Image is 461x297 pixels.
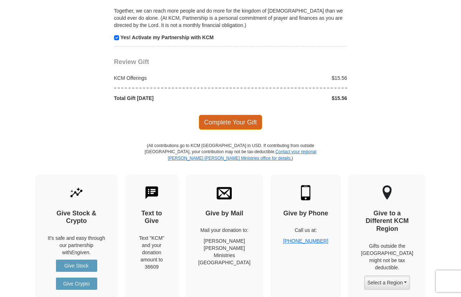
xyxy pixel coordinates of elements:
[361,242,413,271] p: Gifts outside the [GEOGRAPHIC_DATA] might not be tax deductible.
[283,238,328,244] a: [PHONE_NUMBER]
[283,227,328,234] p: Call us at:
[283,210,328,218] h4: Give by Phone
[114,7,347,29] p: Together, we can reach more people and do more for the kingdom of [DEMOGRAPHIC_DATA] than we coul...
[217,185,232,200] img: envelope.svg
[198,237,251,266] p: [PERSON_NAME] [PERSON_NAME] Ministries [GEOGRAPHIC_DATA]
[138,234,166,270] div: Text "KCM" and your donation amount to 36609
[382,185,392,200] img: other-region
[120,35,213,40] strong: Yes! Activate my Partnership with KCM
[114,58,149,65] span: Review Gift
[231,74,351,82] div: $15.56
[144,185,159,200] img: text-to-give.svg
[361,210,413,233] h4: Give to a Different KCM Region
[364,275,410,290] button: Select a Region
[110,95,231,102] div: Total Gift [DATE]
[56,278,97,290] a: Give Crypto
[48,234,105,256] p: It's safe and easy through our partnership with
[199,115,262,130] span: Complete Your Gift
[71,250,90,255] i: Engiven.
[198,227,251,234] p: Mail your donation to:
[110,74,231,82] div: KCM Offerings
[231,95,351,102] div: $15.56
[56,260,97,272] a: Give Stock
[69,185,84,200] img: give-by-stock.svg
[198,210,251,218] h4: Give by Mail
[168,149,316,160] a: Contact your regional [PERSON_NAME] [PERSON_NAME] Ministries office for details.
[138,210,166,225] h4: Text to Give
[48,210,105,225] h4: Give Stock & Crypto
[145,143,317,174] p: (All contributions go to KCM [GEOGRAPHIC_DATA] in USD. If contributing from outside [GEOGRAPHIC_D...
[298,185,313,200] img: mobile.svg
